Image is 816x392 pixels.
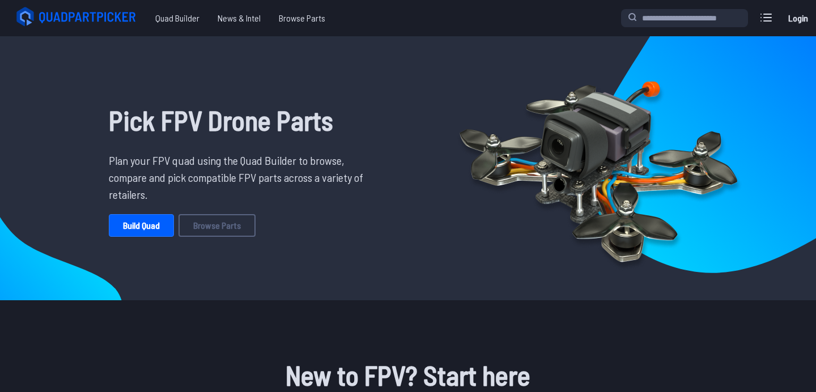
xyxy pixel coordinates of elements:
img: Quadcopter [435,55,762,282]
p: Plan your FPV quad using the Quad Builder to browse, compare and pick compatible FPV parts across... [109,152,372,203]
a: Build Quad [109,214,174,237]
h1: Pick FPV Drone Parts [109,100,372,140]
a: Browse Parts [270,7,334,29]
a: News & Intel [209,7,270,29]
a: Quad Builder [146,7,209,29]
a: Login [784,7,811,29]
a: Browse Parts [178,214,256,237]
